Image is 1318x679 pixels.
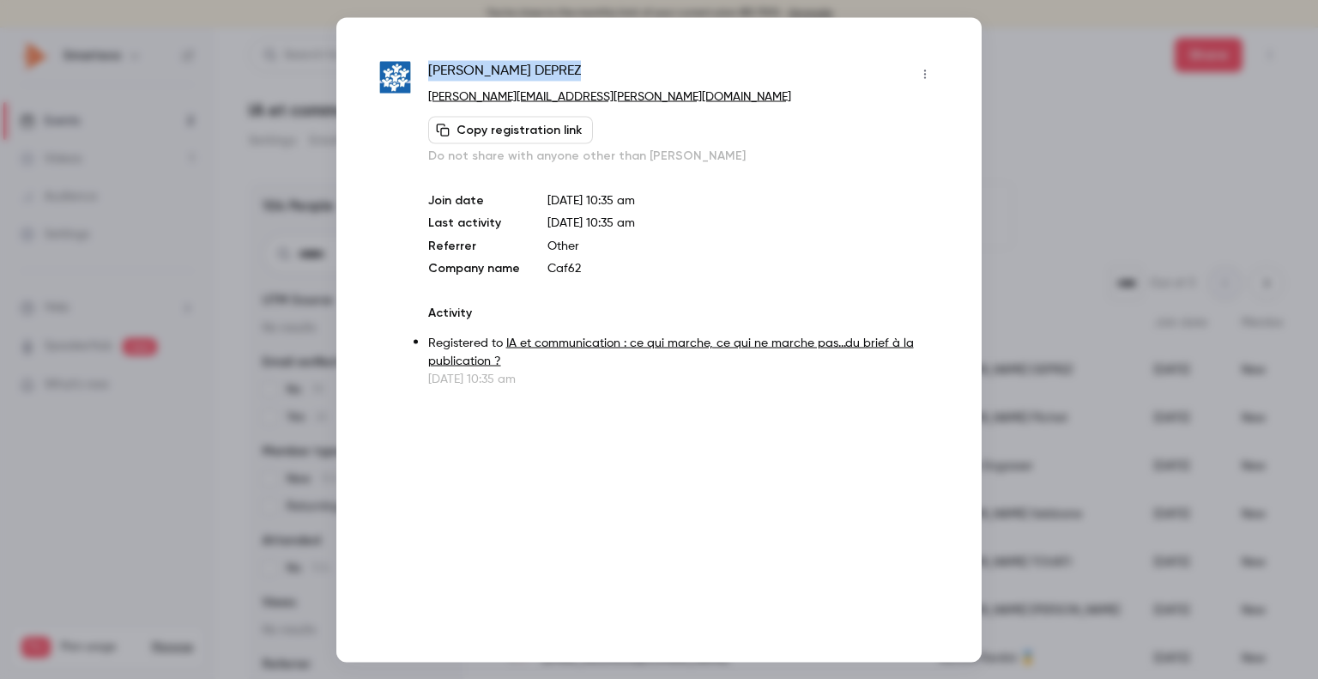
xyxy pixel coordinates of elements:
p: [DATE] 10:35 am [547,191,939,209]
p: Referrer [428,237,520,254]
span: [DATE] 10:35 am [547,216,635,228]
p: Join date [428,191,520,209]
p: Registered to [428,334,939,370]
p: Do not share with anyone other than [PERSON_NAME] [428,147,939,164]
p: Activity [428,304,939,321]
p: Caf62 [547,259,939,276]
p: Company name [428,259,520,276]
span: [PERSON_NAME] DEPREZ [428,60,581,88]
img: caf62.caf.fr [379,62,411,94]
a: [PERSON_NAME][EMAIL_ADDRESS][PERSON_NAME][DOMAIN_NAME] [428,90,791,102]
a: IA et communication : ce qui marche, ce qui ne marche pas...du brief à la publication ? [428,336,914,367]
button: Copy registration link [428,116,593,143]
p: Last activity [428,214,520,232]
p: Other [547,237,939,254]
p: [DATE] 10:35 am [428,370,939,387]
